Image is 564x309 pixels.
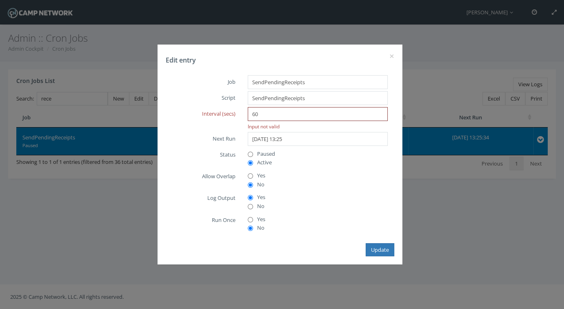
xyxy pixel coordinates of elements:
label: Log Output [166,191,242,202]
label: No [257,224,264,232]
label: Interval (secs) [166,107,242,118]
button: Update [366,243,394,257]
label: No [257,181,264,188]
label: Script [166,91,242,102]
label: Active [257,159,272,166]
label: Allow Overlap [166,170,242,180]
div: Input not valid [248,123,388,130]
label: Paused [257,150,275,158]
label: Yes [257,193,265,201]
label: Yes [257,172,265,179]
label: Status [166,148,242,159]
label: Run Once [166,213,242,224]
h3: Edit entry [166,57,394,64]
label: Next Run [166,132,242,143]
label: No [257,202,264,210]
label: Yes [257,215,265,223]
label: Job [166,75,242,86]
button: × [389,52,394,60]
